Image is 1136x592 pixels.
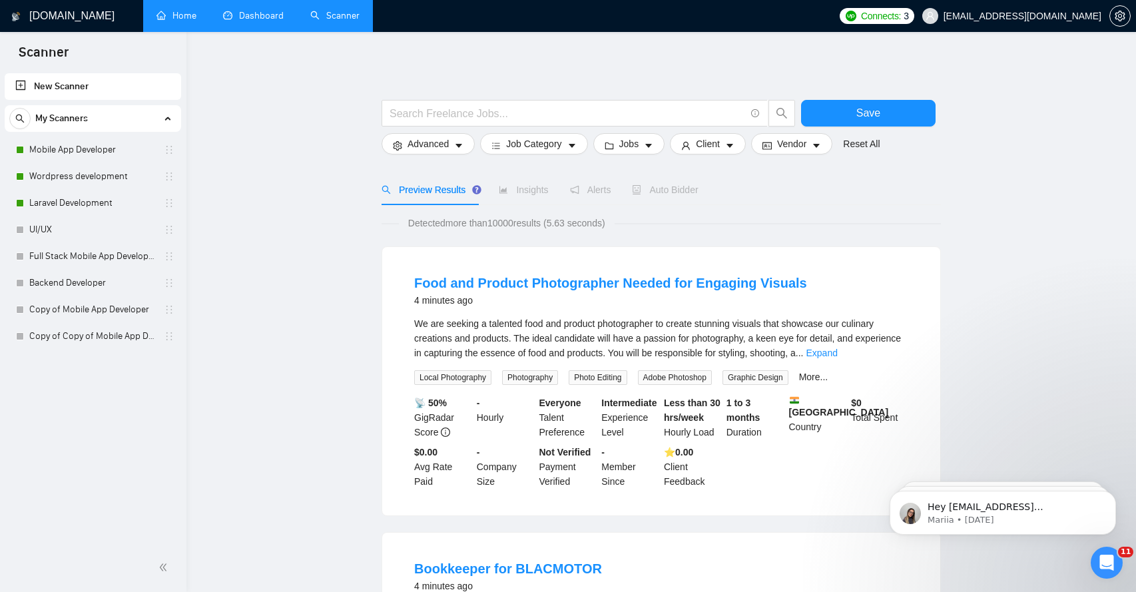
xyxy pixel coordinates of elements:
[790,396,799,405] img: 🇮🇳
[904,9,909,23] span: 3
[789,396,889,418] b: [GEOGRAPHIC_DATA]
[570,184,611,195] span: Alerts
[537,445,599,489] div: Payment Verified
[474,396,537,440] div: Hourly
[801,100,936,127] button: Save
[29,190,156,216] a: Laravel Development
[414,447,437,457] b: $0.00
[670,133,746,154] button: userClientcaret-down
[593,133,665,154] button: folderJobscaret-down
[390,105,745,122] input: Search Freelance Jobs...
[601,398,657,408] b: Intermediate
[605,141,614,150] span: folder
[491,141,501,150] span: bars
[164,198,174,208] span: holder
[393,141,402,150] span: setting
[724,396,786,440] div: Duration
[632,185,641,194] span: robot
[762,141,772,150] span: idcard
[399,216,615,230] span: Detected more than 10000 results (5.63 seconds)
[799,372,828,382] a: More...
[480,133,587,154] button: barsJob Categorycaret-down
[506,137,561,151] span: Job Category
[726,398,760,423] b: 1 to 3 months
[601,447,605,457] b: -
[848,396,911,440] div: Total Spent
[8,43,79,71] span: Scanner
[158,561,172,574] span: double-left
[164,145,174,155] span: holder
[5,73,181,100] li: New Scanner
[812,141,821,150] span: caret-down
[164,251,174,262] span: holder
[870,463,1136,556] iframe: Intercom notifications message
[499,185,508,194] span: area-chart
[796,348,804,358] span: ...
[29,216,156,243] a: UI/UX
[856,105,880,121] span: Save
[29,323,156,350] a: Copy of Copy of Mobile App Developer
[1110,11,1130,21] span: setting
[1091,547,1123,579] iframe: Intercom live chat
[29,163,156,190] a: Wordpress development
[1109,11,1131,21] a: setting
[768,100,795,127] button: search
[382,185,391,194] span: search
[567,141,577,150] span: caret-down
[412,445,474,489] div: Avg Rate Paid
[664,398,720,423] b: Less than 30 hrs/week
[310,10,360,21] a: searchScanner
[414,561,602,576] a: Bookkeeper for BLACMOTOR
[29,137,156,163] a: Mobile App Developer
[751,133,832,154] button: idcardVendorcaret-down
[539,447,591,457] b: Not Verified
[725,141,734,150] span: caret-down
[164,224,174,235] span: holder
[164,171,174,182] span: holder
[722,370,788,385] span: Graphic Design
[408,137,449,151] span: Advanced
[414,316,908,360] div: We are seeking a talented food and product photographer to create stunning visuals that showcase ...
[35,105,88,132] span: My Scanners
[414,398,447,408] b: 📡 50%
[696,137,720,151] span: Client
[164,278,174,288] span: holder
[10,114,30,123] span: search
[539,398,581,408] b: Everyone
[382,133,475,154] button: settingAdvancedcaret-down
[926,11,935,21] span: user
[806,348,837,358] a: Expand
[412,396,474,440] div: GigRadar Score
[599,445,661,489] div: Member Since
[29,296,156,323] a: Copy of Mobile App Developer
[29,243,156,270] a: Full Stack Mobile App Developer
[1109,5,1131,27] button: setting
[223,10,284,21] a: dashboardDashboard
[5,105,181,350] li: My Scanners
[751,109,760,118] span: info-circle
[846,11,856,21] img: upwork-logo.png
[769,107,794,119] span: search
[843,137,880,151] a: Reset All
[454,141,463,150] span: caret-down
[1118,547,1133,557] span: 11
[164,304,174,315] span: holder
[15,73,170,100] a: New Scanner
[474,445,537,489] div: Company Size
[441,428,450,437] span: info-circle
[537,396,599,440] div: Talent Preference
[164,331,174,342] span: holder
[632,184,698,195] span: Auto Bidder
[661,445,724,489] div: Client Feedback
[777,137,806,151] span: Vendor
[477,447,480,457] b: -
[499,184,548,195] span: Insights
[861,9,901,23] span: Connects:
[382,184,477,195] span: Preview Results
[570,185,579,194] span: notification
[414,370,491,385] span: Local Photography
